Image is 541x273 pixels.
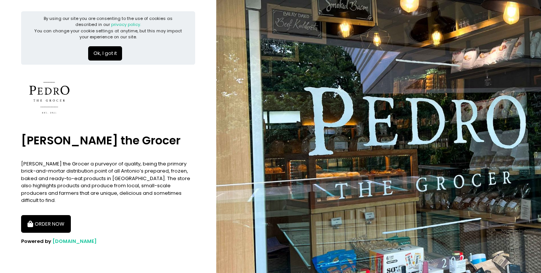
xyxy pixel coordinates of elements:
[21,126,195,155] div: [PERSON_NAME] the Grocer
[34,15,183,40] div: By using our site you are consenting to the use of cookies as described in our You can change you...
[21,238,195,245] div: Powered by
[88,46,122,61] button: Ok, I got it
[21,70,78,126] img: Pedro the Grocer
[52,238,97,245] a: [DOMAIN_NAME]
[21,160,195,204] div: [PERSON_NAME] the Grocer a purveyor of quality, being the primary brick-and-mortar distribution p...
[21,215,71,233] button: ORDER NOW
[111,21,141,27] a: privacy policy.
